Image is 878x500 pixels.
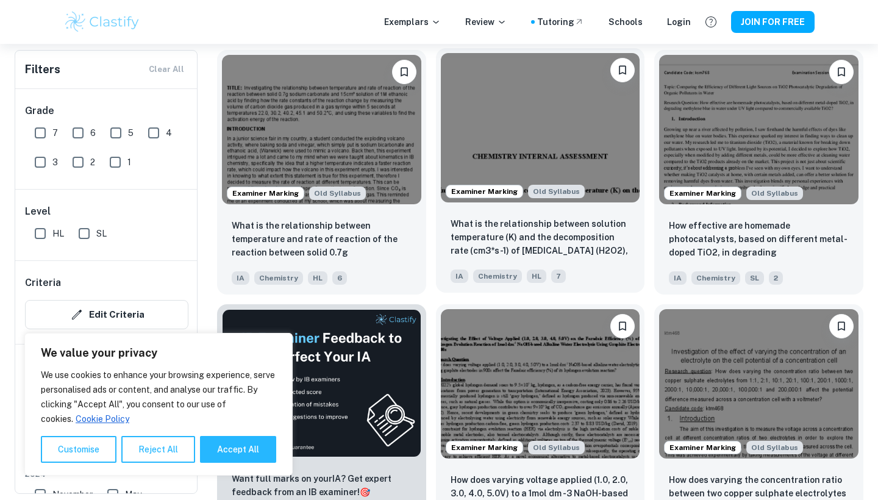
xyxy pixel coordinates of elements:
[746,441,803,454] div: Starting from the May 2025 session, the Chemistry IA requirements have changed. It's OK to refer ...
[217,50,426,295] a: Examiner MarkingStarting from the May 2025 session, the Chemistry IA requirements have changed. I...
[659,309,858,459] img: Chemistry IA example thumbnail: How does varying the concentration rati
[63,10,141,34] img: Clastify logo
[254,271,303,285] span: Chemistry
[360,487,370,497] span: 🎯
[41,436,116,463] button: Customise
[52,126,58,140] span: 7
[222,55,421,204] img: Chemistry IA example thumbnail: What is the relationship between tempera
[829,60,854,84] button: Please log in to bookmark exemplars
[232,472,412,499] p: Want full marks on your IA ? Get expert feedback from an IB examiner!
[25,104,188,118] h6: Grade
[127,155,131,169] span: 1
[745,271,764,285] span: SL
[25,61,60,78] h6: Filters
[665,188,741,199] span: Examiner Marking
[75,413,130,424] a: Cookie Policy
[24,333,293,476] div: We value your privacy
[25,276,61,290] h6: Criteria
[528,441,585,454] div: Starting from the May 2025 session, the Chemistry IA requirements have changed. It's OK to refer ...
[41,368,276,426] p: We use cookies to enhance your browsing experience, serve personalised ads or content, and analys...
[609,15,643,29] a: Schools
[551,270,566,283] span: 7
[96,227,107,240] span: SL
[451,270,468,283] span: IA
[691,271,740,285] span: Chemistry
[746,187,803,200] span: Old Syllabus
[436,50,645,295] a: Examiner MarkingStarting from the May 2025 session, the Chemistry IA requirements have changed. I...
[52,227,64,240] span: HL
[90,155,95,169] span: 2
[227,188,304,199] span: Examiner Marking
[667,15,691,29] a: Login
[392,60,416,84] button: Please log in to bookmark exemplars
[309,187,366,200] div: Starting from the May 2025 session, the Chemistry IA requirements have changed. It's OK to refer ...
[465,15,507,29] p: Review
[701,12,721,32] button: Help and Feedback
[610,314,635,338] button: Please log in to bookmark exemplars
[384,15,441,29] p: Exemplars
[528,185,585,198] div: Starting from the May 2025 session, the Chemistry IA requirements have changed. It's OK to refer ...
[441,53,640,202] img: Chemistry IA example thumbnail: What is the relationship between solutio
[309,187,366,200] span: Old Syllabus
[659,55,858,204] img: Chemistry IA example thumbnail: How effective are homemade photocatalyst
[537,15,584,29] a: Tutoring
[731,11,815,33] button: JOIN FOR FREE
[665,442,741,453] span: Examiner Marking
[222,309,421,457] img: Thumbnail
[25,300,188,329] button: Edit Criteria
[451,217,630,259] p: What is the relationship between solution temperature (K) and the decomposition rate (cm3*s-1) of...
[332,271,347,285] span: 6
[446,442,523,453] span: Examiner Marking
[473,270,522,283] span: Chemistry
[528,185,585,198] span: Old Syllabus
[528,441,585,454] span: Old Syllabus
[200,436,276,463] button: Accept All
[166,126,172,140] span: 4
[52,155,58,169] span: 3
[746,441,803,454] span: Old Syllabus
[90,126,96,140] span: 6
[308,271,327,285] span: HL
[669,219,849,260] p: How effective are homemade photocatalysts, based on different metal-doped TiO2, in degrading meth...
[829,314,854,338] button: Please log in to bookmark exemplars
[446,186,523,197] span: Examiner Marking
[746,187,803,200] div: Starting from the May 2025 session, the Chemistry IA requirements have changed. It's OK to refer ...
[232,219,412,260] p: What is the relationship between temperature and rate of reaction of the reaction between solid 0...
[669,271,687,285] span: IA
[232,271,249,285] span: IA
[769,271,783,285] span: 2
[25,204,188,219] h6: Level
[441,309,640,459] img: Chemistry IA example thumbnail: How does varying voltage applied (1.0, 2
[654,50,863,295] a: Examiner MarkingStarting from the May 2025 session, the Chemistry IA requirements have changed. I...
[41,346,276,360] p: We value your privacy
[128,126,134,140] span: 5
[527,270,546,283] span: HL
[610,58,635,82] button: Please log in to bookmark exemplars
[121,436,195,463] button: Reject All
